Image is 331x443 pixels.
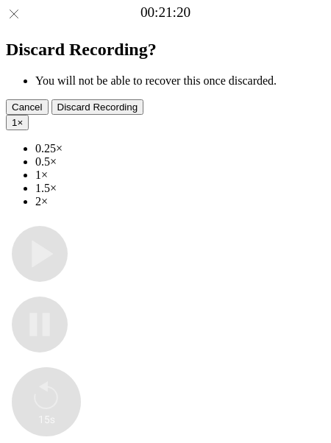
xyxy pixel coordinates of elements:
li: 1.5× [35,182,325,195]
li: 0.5× [35,155,325,169]
li: 0.25× [35,142,325,155]
span: 1 [12,117,17,128]
button: 1× [6,115,29,130]
li: 2× [35,195,325,208]
li: You will not be able to recover this once discarded. [35,74,325,88]
h2: Discard Recording? [6,40,325,60]
a: 00:21:20 [140,4,191,21]
button: Discard Recording [51,99,144,115]
li: 1× [35,169,325,182]
button: Cancel [6,99,49,115]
